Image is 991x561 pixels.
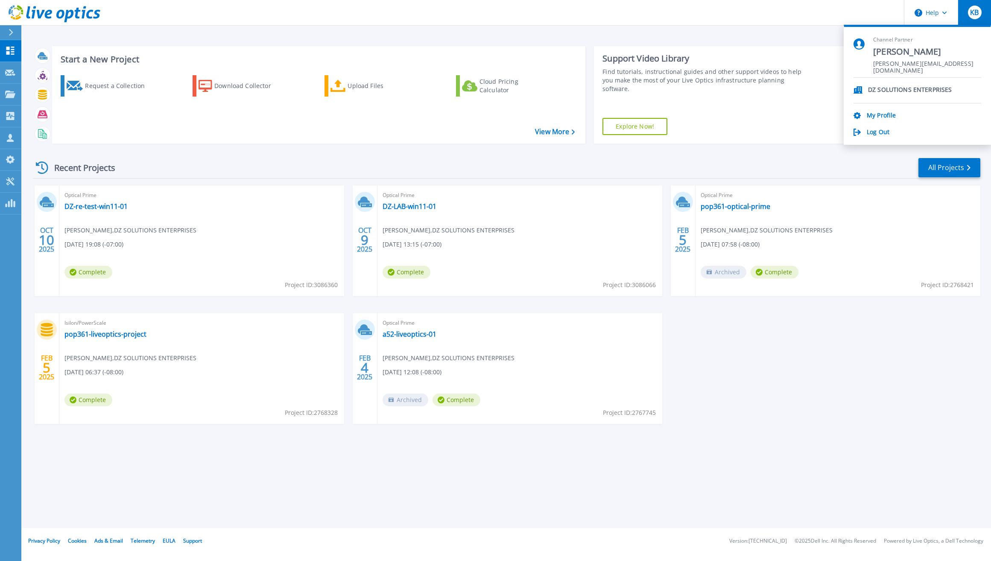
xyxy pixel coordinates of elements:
a: DZ-LAB-win11-01 [383,202,436,211]
div: OCT 2025 [357,224,373,256]
span: Project ID: 2767745 [603,408,656,417]
div: Support Video Library [602,53,801,64]
a: Explore Now! [602,118,667,135]
a: Ads & Email [94,537,123,544]
a: Cloud Pricing Calculator [456,75,551,97]
a: Log Out [867,129,889,137]
span: [PERSON_NAME] , DZ SOLUTIONS ENTERPRISES [64,353,196,363]
span: [PERSON_NAME] , DZ SOLUTIONS ENTERPRISES [701,226,833,235]
li: Powered by Live Optics, a Dell Technology [884,538,983,544]
span: Project ID: 2768421 [921,280,974,290]
div: Find tutorials, instructional guides and other support videos to help you make the most of your L... [602,68,801,93]
div: Recent Projects [33,157,127,178]
span: 4 [361,364,368,371]
a: All Projects [918,158,980,177]
span: [PERSON_NAME] , DZ SOLUTIONS ENTERPRISES [64,226,196,235]
a: View More [535,128,575,136]
h3: Start a New Project [61,55,574,64]
a: Request a Collection [61,75,156,97]
span: [PERSON_NAME] , DZ SOLUTIONS ENTERPRISES [383,226,515,235]
span: Project ID: 2768328 [285,408,338,417]
li: Version: [TECHNICAL_ID] [729,538,787,544]
span: Project ID: 3086360 [285,280,338,290]
span: Archived [383,394,428,406]
span: Optical Prime [701,191,975,200]
div: Cloud Pricing Calculator [479,77,548,94]
span: Isilon/PowerScale [64,318,339,328]
a: Cookies [68,537,87,544]
span: 5 [679,236,687,244]
div: FEB 2025 [357,352,373,383]
span: [DATE] 12:08 (-08:00) [383,367,441,377]
a: pop361-liveoptics-project [64,330,146,338]
div: FEB 2025 [675,224,691,256]
a: EULA [163,537,175,544]
span: Archived [701,266,746,279]
span: Complete [383,266,430,279]
span: [DATE] 13:15 (-07:00) [383,240,441,249]
span: [DATE] 19:08 (-07:00) [64,240,123,249]
a: Upload Files [324,75,420,97]
a: DZ-re-test-win11-01 [64,202,128,211]
p: DZ SOLUTIONS ENTERPRISES [868,86,952,94]
span: [PERSON_NAME][EMAIL_ADDRESS][DOMAIN_NAME] [873,60,981,68]
span: 5 [43,364,50,371]
div: Request a Collection [85,77,153,94]
span: Complete [64,394,112,406]
span: Project ID: 3086066 [603,280,656,290]
div: OCT 2025 [38,224,55,256]
span: Complete [433,394,480,406]
span: 9 [361,236,368,244]
span: [PERSON_NAME] [873,46,981,58]
span: Channel Partner [873,36,981,44]
span: 10 [39,236,54,244]
a: My Profile [867,112,896,120]
a: Download Collector [193,75,288,97]
span: [DATE] 07:58 (-08:00) [701,240,760,249]
span: Complete [64,266,112,279]
div: Download Collector [214,77,283,94]
a: Privacy Policy [28,537,60,544]
a: Support [183,537,202,544]
a: a52-liveoptics-01 [383,330,436,338]
span: [PERSON_NAME] , DZ SOLUTIONS ENTERPRISES [383,353,515,363]
span: Optical Prime [383,318,657,328]
div: FEB 2025 [38,352,55,383]
a: Telemetry [131,537,155,544]
span: Complete [751,266,798,279]
span: KB [970,9,979,16]
a: pop361-optical-prime [701,202,770,211]
span: Optical Prime [383,191,657,200]
span: Optical Prime [64,191,339,200]
div: Upload Files [348,77,416,94]
li: © 2025 Dell Inc. All Rights Reserved [795,538,876,544]
span: [DATE] 06:37 (-08:00) [64,367,123,377]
